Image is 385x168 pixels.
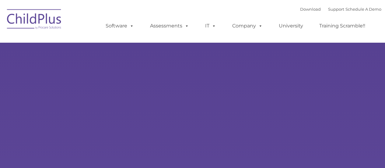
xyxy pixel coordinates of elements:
a: Schedule A Demo [345,7,381,12]
a: IT [199,20,222,32]
a: Software [100,20,140,32]
a: University [273,20,309,32]
img: ChildPlus by Procare Solutions [4,5,65,35]
font: | [300,7,381,12]
a: Assessments [144,20,195,32]
a: Training Scramble!! [313,20,371,32]
a: Download [300,7,321,12]
a: Company [226,20,269,32]
a: Support [328,7,344,12]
